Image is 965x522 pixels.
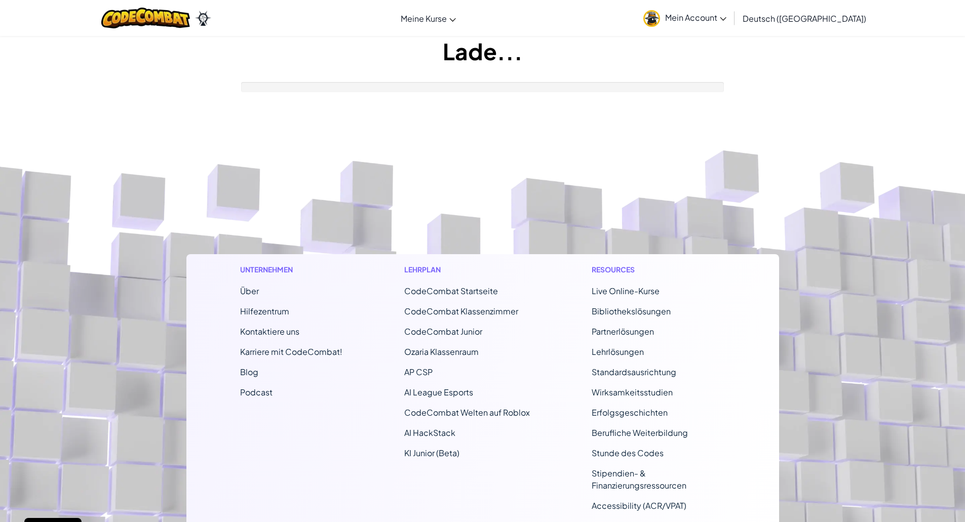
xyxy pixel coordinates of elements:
a: Stunde des Codes [592,448,664,458]
a: Bibliothekslösungen [592,306,671,316]
span: Mein Account [665,12,726,23]
span: Meine Kurse [401,13,447,24]
a: Karriere mit CodeCombat! [240,346,342,357]
a: Podcast [240,387,273,397]
img: avatar [643,10,660,27]
a: AI HackStack [404,427,455,438]
span: CodeCombat Startseite [404,286,498,296]
h1: Resources [592,264,725,275]
a: Hilfezentrum [240,306,289,316]
a: Deutsch ([GEOGRAPHIC_DATA]) [738,5,871,32]
a: CodeCombat Welten auf Roblox [404,407,530,418]
img: Ozaria [195,11,211,26]
h1: Lehrplan [404,264,530,275]
img: CodeCombat logo [101,8,190,28]
a: Partnerlösungen [592,326,654,337]
a: CodeCombat Klassenzimmer [404,306,518,316]
a: Live Online-Kurse [592,286,660,296]
a: CodeCombat Junior [404,326,482,337]
h1: Unternehmen [240,264,342,275]
a: Standardsausrichtung [592,367,676,377]
span: Kontaktiere uns [240,326,299,337]
a: Über [240,286,259,296]
a: Blog [240,367,258,377]
a: Berufliche Weiterbildung [592,427,688,438]
a: Meine Kurse [396,5,461,32]
a: AI League Esports [404,387,473,397]
a: Erfolgsgeschichten [592,407,668,418]
span: Deutsch ([GEOGRAPHIC_DATA]) [743,13,866,24]
a: Accessibility (ACR/VPAT) [592,500,686,511]
a: Lehrlösungen [592,346,644,357]
a: Mein Account [638,2,731,34]
a: Wirksamkeitsstudien [592,387,673,397]
a: KI Junior (Beta) [404,448,459,458]
a: AP CSP [404,367,433,377]
a: Ozaria Klassenraum [404,346,479,357]
a: Stipendien- & Finanzierungsressourcen [592,468,686,491]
